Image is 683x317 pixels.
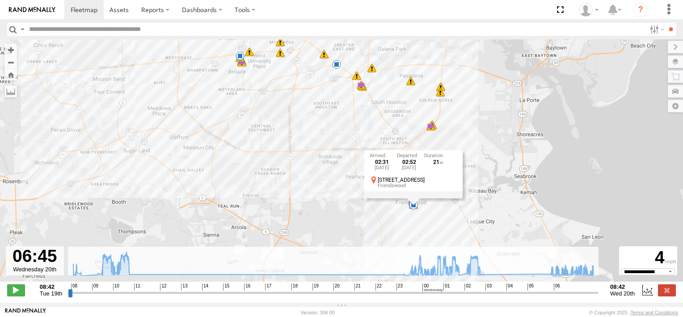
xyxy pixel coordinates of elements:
[422,283,443,294] span: 00
[244,283,250,291] span: 16
[668,100,683,112] label: Map Settings
[589,310,678,315] div: © Copyright 2025 -
[576,3,602,17] div: Lupe Hernandez
[5,308,46,317] a: Visit our Website
[202,283,208,291] span: 14
[40,283,63,290] strong: 08:42
[610,290,635,297] span: Wed 20th Aug 2025
[631,310,678,315] a: Terms and Conditions
[7,284,25,296] label: Play/Stop
[646,23,666,36] label: Search Filter Options
[443,283,450,291] span: 01
[92,283,98,291] span: 09
[485,283,492,291] span: 03
[464,283,471,291] span: 02
[71,283,77,291] span: 08
[610,283,635,290] strong: 08:42
[134,283,140,291] span: 11
[620,248,676,268] div: 4
[291,283,298,291] span: 18
[223,283,229,291] span: 15
[397,165,422,171] div: [DATE]
[658,284,676,296] label: Close
[433,159,443,165] span: 21
[378,177,457,183] div: [STREET_ADDRESS]
[181,283,187,291] span: 13
[370,159,394,165] div: 02:31
[396,283,403,291] span: 23
[375,283,382,291] span: 22
[554,283,560,291] span: 06
[160,283,166,291] span: 12
[4,69,17,81] button: Zoom Home
[4,85,17,98] label: Measure
[633,3,648,17] i: ?
[40,290,63,297] span: Tue 19th Aug 2025
[4,44,17,56] button: Zoom in
[333,283,340,291] span: 20
[370,165,394,171] div: [DATE]
[301,310,335,315] div: Version: 306.00
[506,283,513,291] span: 04
[354,283,361,291] span: 21
[19,23,26,36] label: Search Query
[113,283,119,291] span: 10
[312,283,319,291] span: 19
[378,183,457,188] div: Friendswood
[265,283,271,291] span: 17
[397,159,422,165] div: 02:52
[4,56,17,69] button: Zoom out
[527,283,534,291] span: 05
[9,7,55,13] img: rand-logo.svg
